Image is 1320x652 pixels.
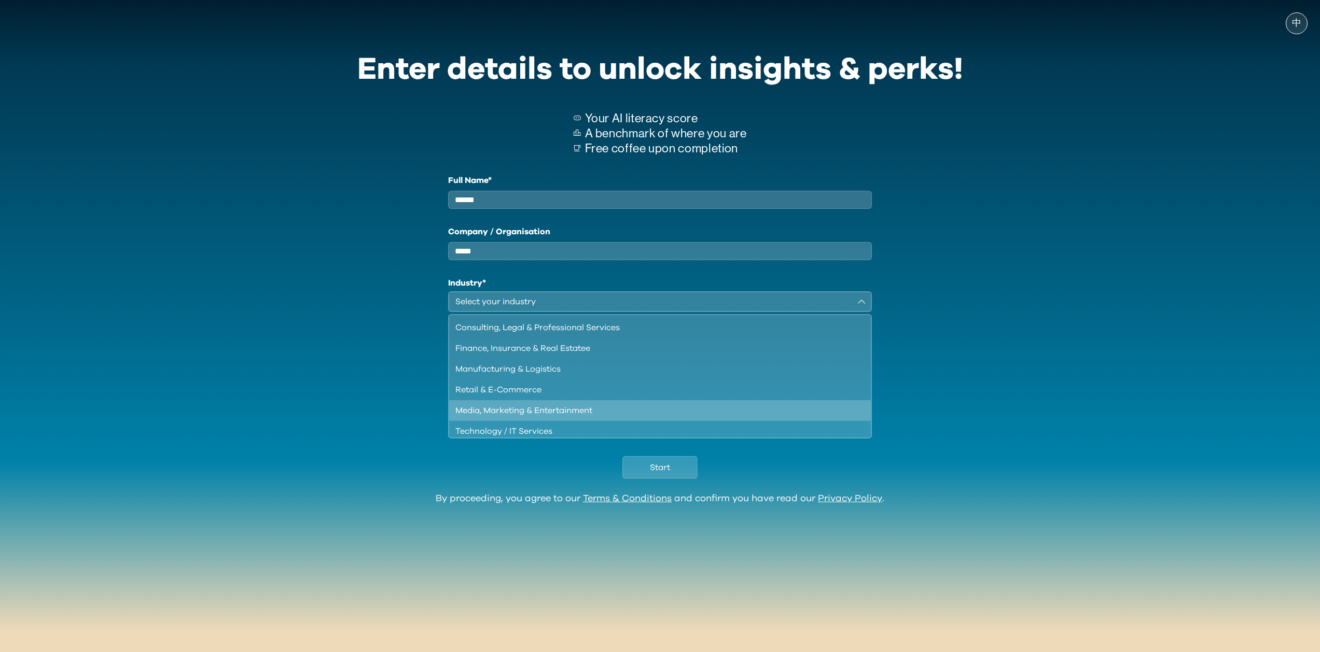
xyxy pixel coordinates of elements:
[448,291,872,312] button: Select your industry
[585,111,747,126] p: Your AI literacy score
[650,461,670,474] span: Start
[448,277,872,289] h1: Industry*
[436,493,884,505] div: By proceeding, you agree to our and confirm you have read our .
[357,45,963,94] div: Enter details to unlock insights & perks!
[455,384,853,396] div: Retail & E-Commerce
[448,174,872,187] label: Full Name*
[455,363,853,375] div: Manufacturing & Logistics
[455,295,851,308] div: Select your industry
[585,126,747,141] p: A benchmark of where you are
[455,404,853,417] div: Media, Marketing & Entertainment
[455,321,853,334] div: Consulting, Legal & Professional Services
[585,141,747,156] p: Free coffee upon completion
[448,314,872,438] ul: Select your industry
[455,342,853,355] div: Finance, Insurance & Real Estatee
[448,225,872,238] label: Company / Organisation
[583,494,672,503] a: Terms & Conditions
[622,456,698,479] button: Start
[455,425,853,437] div: Technology / IT Services
[1292,18,1301,29] span: 中
[818,494,882,503] a: Privacy Policy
